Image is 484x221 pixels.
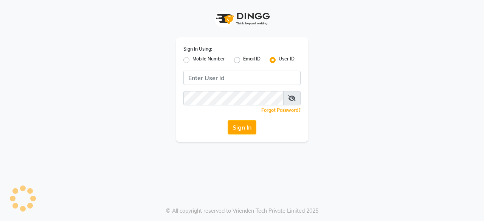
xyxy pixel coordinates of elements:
[183,71,301,85] input: Username
[261,107,301,113] a: Forgot Password?
[212,8,272,30] img: logo1.svg
[243,56,261,65] label: Email ID
[279,56,295,65] label: User ID
[192,56,225,65] label: Mobile Number
[183,91,284,105] input: Username
[228,120,256,134] button: Sign In
[183,46,212,53] label: Sign In Using:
